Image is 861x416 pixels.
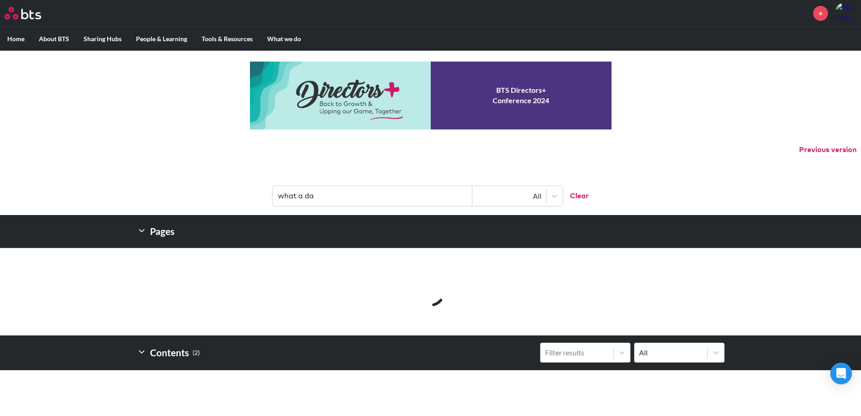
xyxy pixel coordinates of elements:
label: Sharing Hubs [76,27,129,51]
input: Find contents, pages and demos... [273,186,472,206]
a: Profile [835,2,856,24]
label: Tools & Resources [194,27,260,51]
h2: Contents [137,343,200,363]
a: Conference 2024 [250,62,612,129]
button: Previous version [799,145,856,155]
div: All [639,348,703,358]
h2: Pages [137,222,187,240]
div: Filter results [545,348,609,358]
div: Open Intercom Messenger [830,363,852,384]
label: About BTS [32,27,76,51]
small: ( 2 ) [193,347,200,359]
a: + [813,6,828,21]
div: All [477,191,541,201]
img: Ida Flint [835,2,856,24]
img: BTS Logo [5,7,41,19]
label: People & Learning [129,27,194,51]
button: Clear [563,186,589,206]
a: Go home [5,7,58,19]
label: What we do [260,27,308,51]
